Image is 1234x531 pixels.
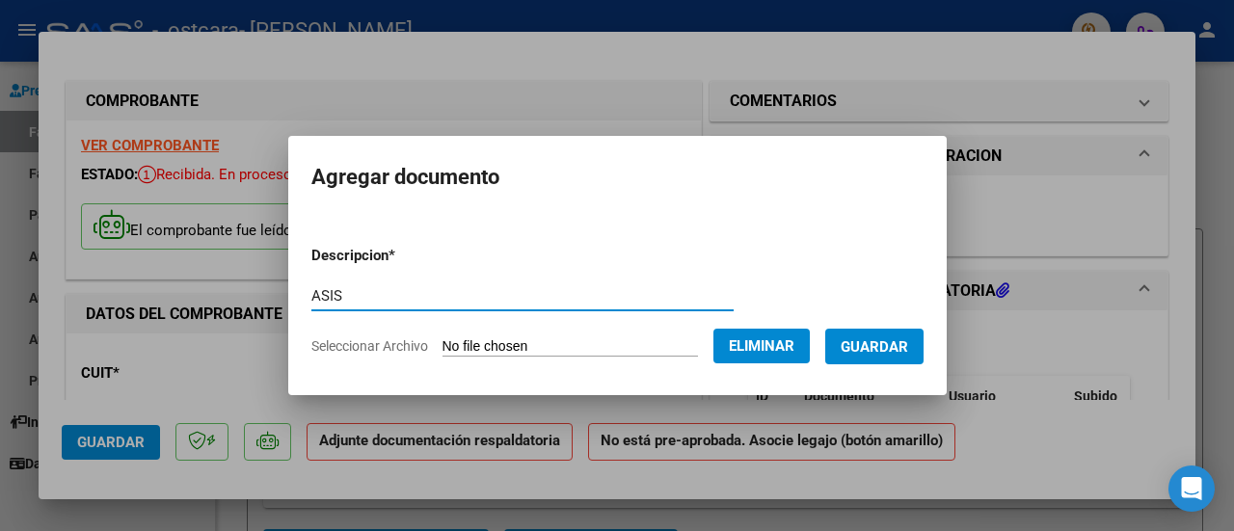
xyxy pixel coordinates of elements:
[1168,465,1215,512] div: Open Intercom Messenger
[311,338,428,354] span: Seleccionar Archivo
[825,329,924,364] button: Guardar
[713,329,810,363] button: Eliminar
[311,159,924,196] h2: Agregar documento
[311,245,496,267] p: Descripcion
[841,338,908,356] span: Guardar
[729,337,794,355] span: Eliminar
